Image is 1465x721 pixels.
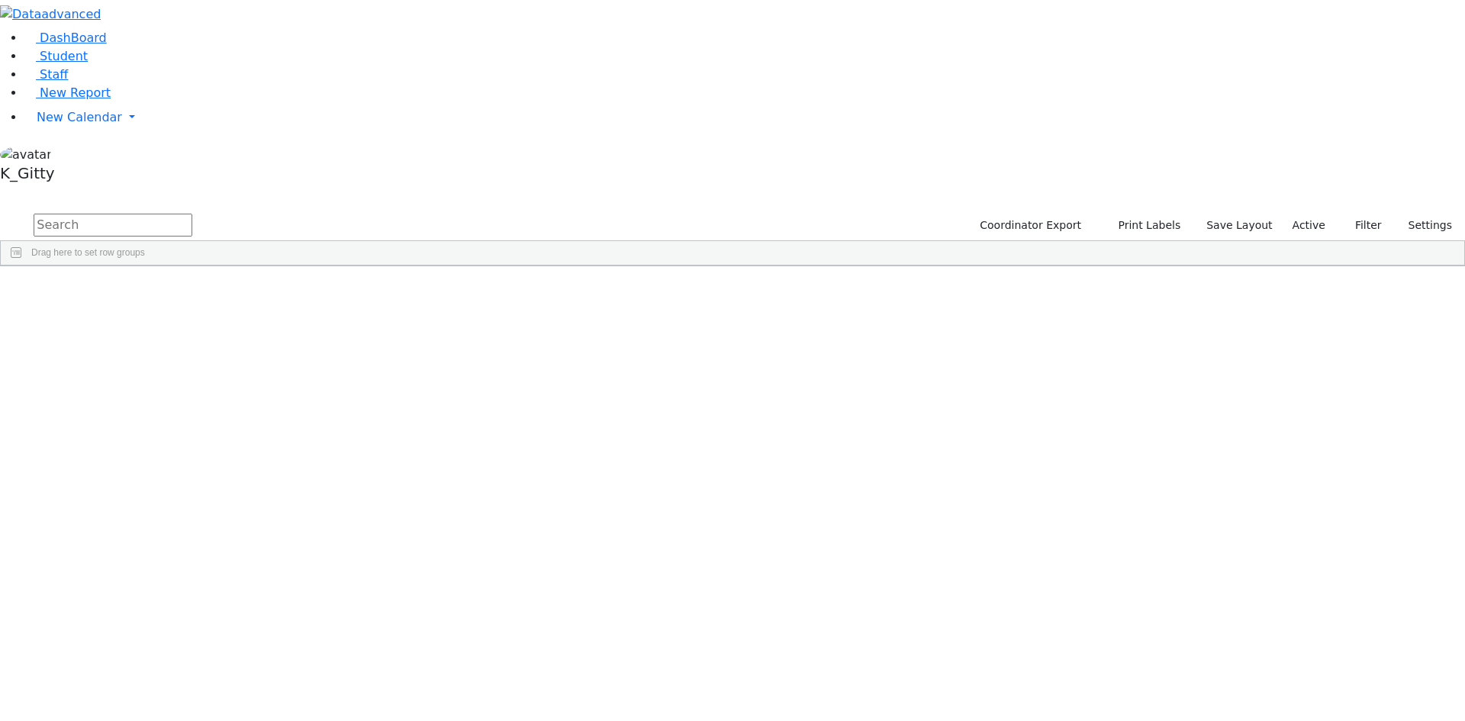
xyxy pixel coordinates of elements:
[1335,214,1389,237] button: Filter
[34,214,192,237] input: Search
[1286,214,1332,237] label: Active
[40,31,107,45] span: DashBoard
[970,214,1088,237] button: Coordinator Export
[31,247,145,258] span: Drag here to set row groups
[1199,214,1279,237] button: Save Layout
[40,67,68,82] span: Staff
[1100,214,1187,237] button: Print Labels
[37,110,122,124] span: New Calendar
[24,102,1465,133] a: New Calendar
[24,31,107,45] a: DashBoard
[24,85,111,100] a: New Report
[24,49,88,63] a: Student
[40,85,111,100] span: New Report
[1389,214,1459,237] button: Settings
[40,49,88,63] span: Student
[24,67,68,82] a: Staff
